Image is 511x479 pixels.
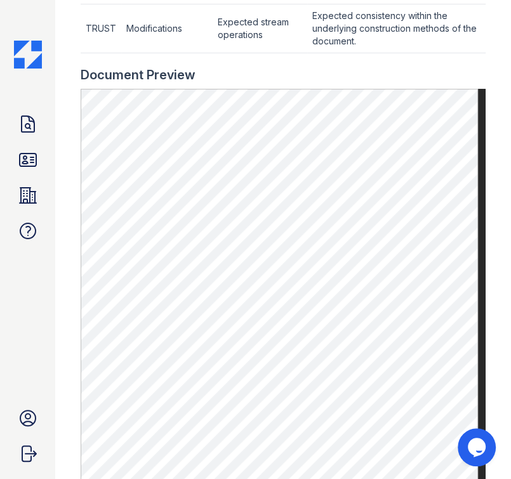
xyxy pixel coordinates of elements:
iframe: chat widget [458,428,498,466]
td: Modifications [121,4,213,53]
td: Expected stream operations [213,4,307,53]
div: Document Preview [81,66,196,84]
img: CE_Icon_Blue-c292c112584629df590d857e76928e9f676e5b41ef8f769ba2f05ee15b207248.png [14,41,42,69]
td: TRUST [81,4,121,53]
td: Expected consistency within the underlying construction methods of the document. [307,4,486,53]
